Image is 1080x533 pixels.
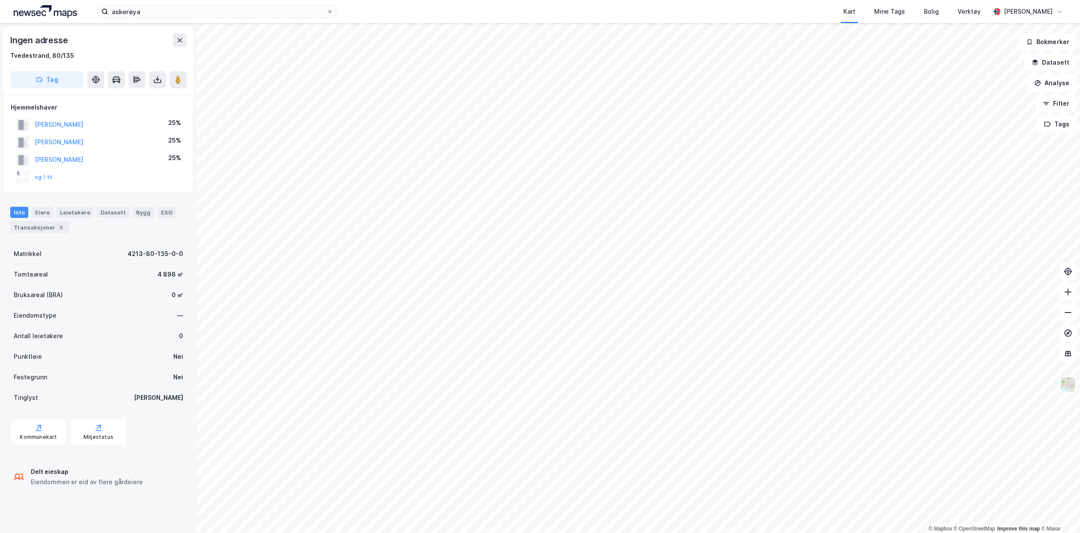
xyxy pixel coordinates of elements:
[128,249,183,259] div: 4213-80-135-0-0
[14,393,38,403] div: Tinglyst
[14,5,77,18] img: logo.a4113a55bc3d86da70a041830d287a7e.svg
[10,207,28,218] div: Info
[31,467,143,477] div: Delt eieskap
[173,351,183,362] div: Nei
[32,207,53,218] div: Eiere
[168,153,181,163] div: 25%
[31,477,143,487] div: Eiendommen er eid av flere gårdeiere
[14,372,47,382] div: Festegrunn
[1024,54,1077,71] button: Datasett
[1035,95,1077,112] button: Filter
[173,372,183,382] div: Nei
[843,6,855,17] div: Kart
[172,290,183,300] div: 0 ㎡
[83,434,113,441] div: Miljøstatus
[14,269,48,280] div: Tomteareal
[14,351,42,362] div: Punktleie
[179,331,183,341] div: 0
[958,6,981,17] div: Verktøy
[97,207,129,218] div: Datasett
[929,526,952,532] a: Mapbox
[1037,492,1080,533] div: Kontrollprogram for chat
[157,269,183,280] div: 4 898 ㎡
[14,310,56,321] div: Eiendomstype
[10,51,74,61] div: Tvedestrand, 80/135
[56,207,94,218] div: Leietakere
[177,310,183,321] div: —
[1037,492,1080,533] iframe: Chat Widget
[10,71,84,88] button: Tag
[924,6,939,17] div: Bolig
[157,207,176,218] div: ESG
[10,33,69,47] div: Ingen adresse
[874,6,905,17] div: Mine Tags
[1019,33,1077,51] button: Bokmerker
[1037,116,1077,133] button: Tags
[134,393,183,403] div: [PERSON_NAME]
[14,290,63,300] div: Bruksareal (BRA)
[997,526,1040,532] a: Improve this map
[11,102,186,113] div: Hjemmelshaver
[954,526,995,532] a: OpenStreetMap
[20,434,57,441] div: Kommunekart
[1060,376,1076,393] img: Z
[1027,74,1077,92] button: Analyse
[108,5,326,18] input: Søk på adresse, matrikkel, gårdeiere, leietakere eller personer
[168,118,181,128] div: 25%
[168,135,181,146] div: 25%
[10,221,69,233] div: Transaksjoner
[133,207,154,218] div: Bygg
[14,331,63,341] div: Antall leietakere
[14,249,42,259] div: Matrikkel
[57,223,65,232] div: 5
[1004,6,1053,17] div: [PERSON_NAME]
